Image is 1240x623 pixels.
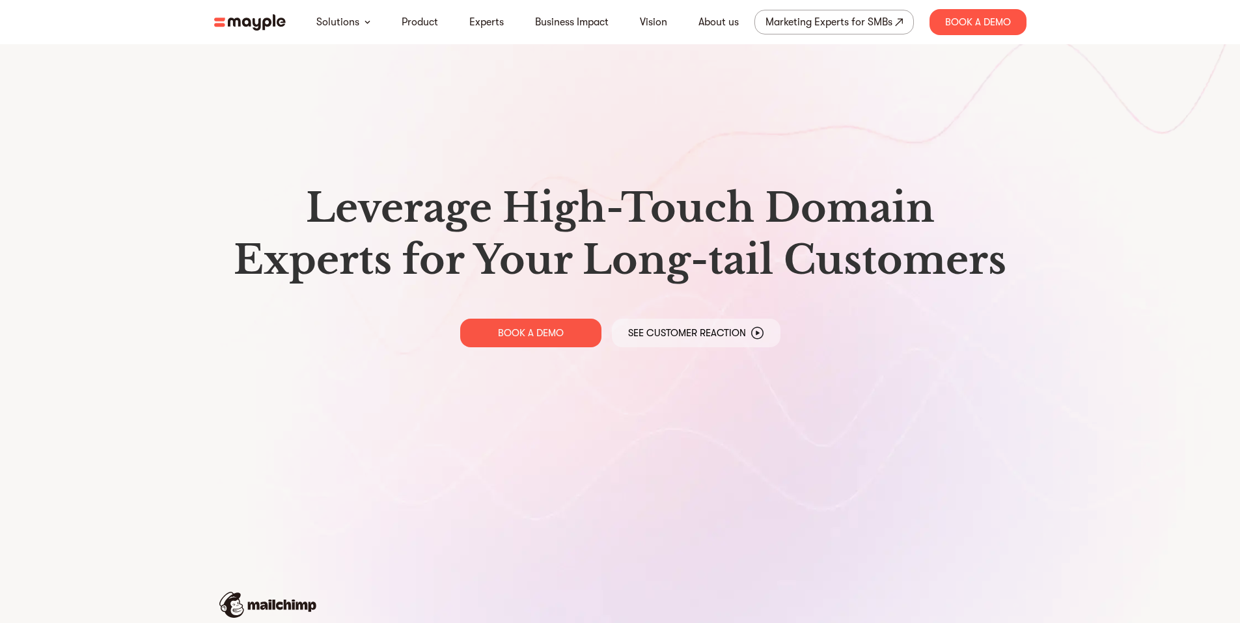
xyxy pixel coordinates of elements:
a: Marketing Experts for SMBs [754,10,914,34]
a: Vision [640,14,667,30]
img: mailchimp-logo [219,592,316,618]
a: Experts [469,14,504,30]
div: Marketing Experts for SMBs [765,13,892,31]
p: BOOK A DEMO [498,326,564,339]
p: See Customer Reaction [628,326,746,339]
a: Business Impact [535,14,609,30]
a: BOOK A DEMO [460,319,601,347]
div: Book A Demo [930,9,1026,35]
img: arrow-down [365,20,370,24]
a: See Customer Reaction [612,319,780,347]
a: Product [402,14,438,30]
a: Solutions [316,14,359,30]
a: About us [698,14,739,30]
h1: Leverage High-Touch Domain Experts for Your Long-tail Customers [225,182,1016,286]
img: mayple-logo [214,14,286,31]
